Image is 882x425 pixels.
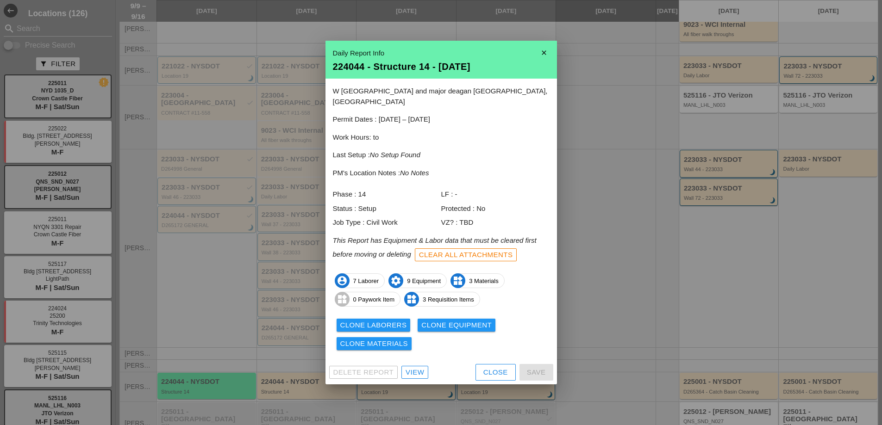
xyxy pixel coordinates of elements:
div: Status : Setup [333,203,441,214]
span: 3 Requisition Items [405,292,480,307]
button: Clone Materials [337,337,412,350]
p: Work Hours: to [333,132,550,143]
span: 7 Laborer [335,273,385,288]
span: 0 Paywork Item [335,292,400,307]
button: Clear All Attachments [415,248,517,261]
div: Daily Report Info [333,48,550,59]
div: VZ? : TBD [441,217,550,228]
div: Clone Laborers [340,320,407,331]
div: Protected : No [441,203,550,214]
p: Permit Dates : [DATE] – [DATE] [333,114,550,125]
div: Phase : 14 [333,189,441,200]
p: W [GEOGRAPHIC_DATA] and major deagan [GEOGRAPHIC_DATA], [GEOGRAPHIC_DATA] [333,86,550,107]
a: View [401,366,428,379]
i: No Setup Found [370,151,420,159]
div: Job Type : Civil Work [333,217,441,228]
div: Clear All Attachments [419,250,513,260]
button: Close [475,364,516,381]
i: widgets [450,273,465,288]
div: Close [483,367,508,378]
span: 9 Equipment [389,273,446,288]
i: This Report has Equipment & Labor data that must be cleared first before moving or deleting [333,236,537,258]
i: account_circle [335,273,350,288]
i: close [535,43,553,62]
div: Clone Materials [340,339,408,349]
i: widgets [404,292,419,307]
div: Clone Equipment [421,320,492,331]
i: No Notes [400,169,429,177]
button: Clone Equipment [418,319,495,332]
p: PM's Location Notes : [333,168,550,179]
div: View [406,367,424,378]
div: LF : - [441,189,550,200]
div: 224044 - Structure 14 - [DATE] [333,62,550,71]
i: widgets [335,292,350,307]
span: 3 Materials [451,273,504,288]
p: Last Setup : [333,150,550,160]
i: settings [388,273,403,288]
button: Clone Laborers [337,319,411,332]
